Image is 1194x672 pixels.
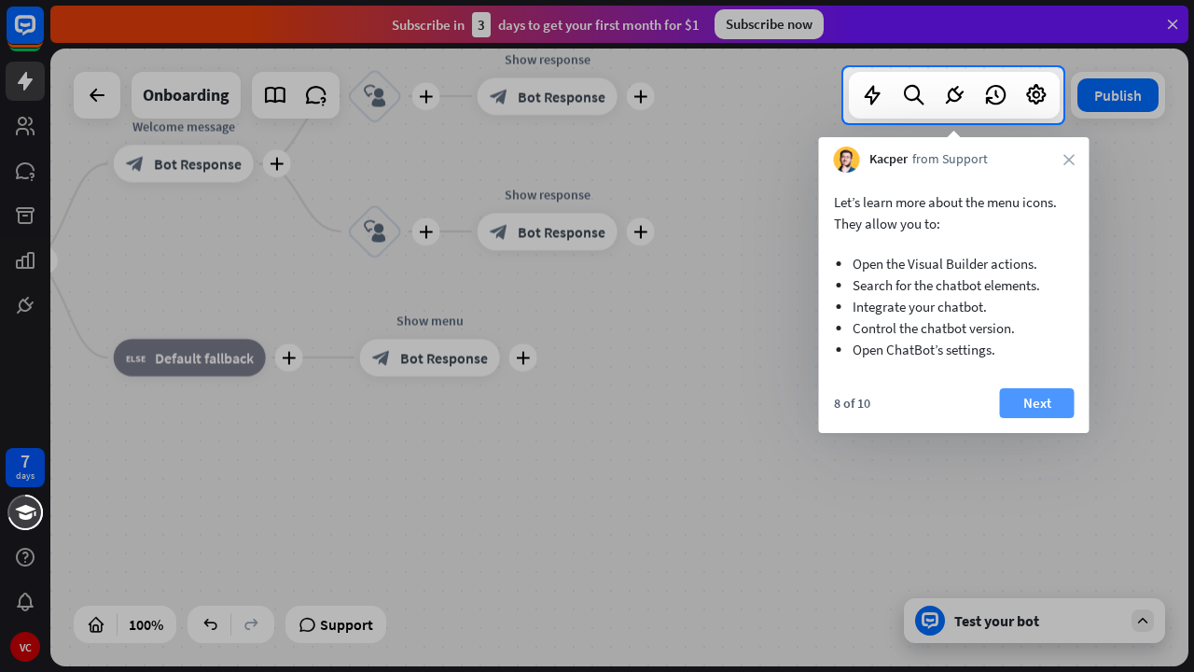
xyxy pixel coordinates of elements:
span: from Support [912,150,988,169]
li: Open ChatBot’s settings. [853,339,1056,360]
i: close [1063,154,1075,165]
li: Control the chatbot version. [853,317,1056,339]
li: Open the Visual Builder actions. [853,253,1056,274]
div: 8 of 10 [834,395,870,412]
button: Next [1000,388,1075,418]
button: Open LiveChat chat widget [15,7,71,63]
li: Integrate your chatbot. [853,296,1056,317]
p: Let’s learn more about the menu icons. They allow you to: [834,191,1075,234]
li: Search for the chatbot elements. [853,274,1056,296]
span: Kacper [869,150,908,169]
